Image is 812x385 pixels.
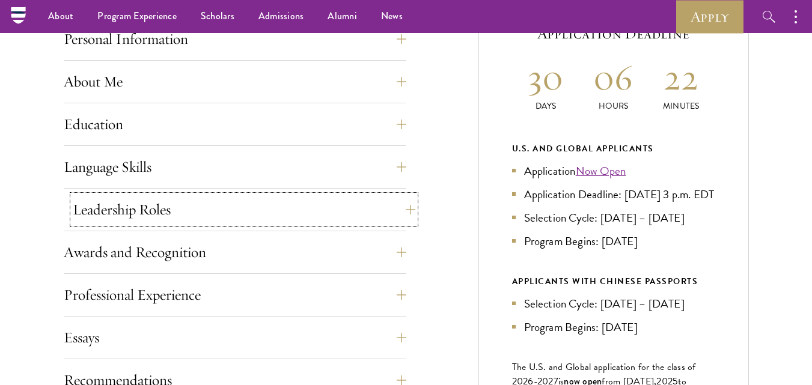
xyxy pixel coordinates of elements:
p: Days [512,100,580,112]
li: Selection Cycle: [DATE] – [DATE] [512,209,715,226]
p: Hours [579,100,647,112]
li: Program Begins: [DATE] [512,232,715,250]
li: Program Begins: [DATE] [512,318,715,336]
div: U.S. and Global Applicants [512,141,715,156]
li: Application Deadline: [DATE] 3 p.m. EDT [512,186,715,203]
a: Now Open [576,162,626,180]
button: Language Skills [64,153,406,181]
li: Selection Cycle: [DATE] – [DATE] [512,295,715,312]
div: APPLICANTS WITH CHINESE PASSPORTS [512,274,715,289]
button: Awards and Recognition [64,238,406,267]
button: Leadership Roles [73,195,415,224]
h2: 06 [579,55,647,100]
h2: 30 [512,55,580,100]
button: Essays [64,323,406,352]
button: About Me [64,67,406,96]
li: Application [512,162,715,180]
button: Personal Information [64,25,406,53]
button: Professional Experience [64,280,406,309]
p: Minutes [647,100,715,112]
button: Education [64,110,406,139]
h2: 22 [647,55,715,100]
